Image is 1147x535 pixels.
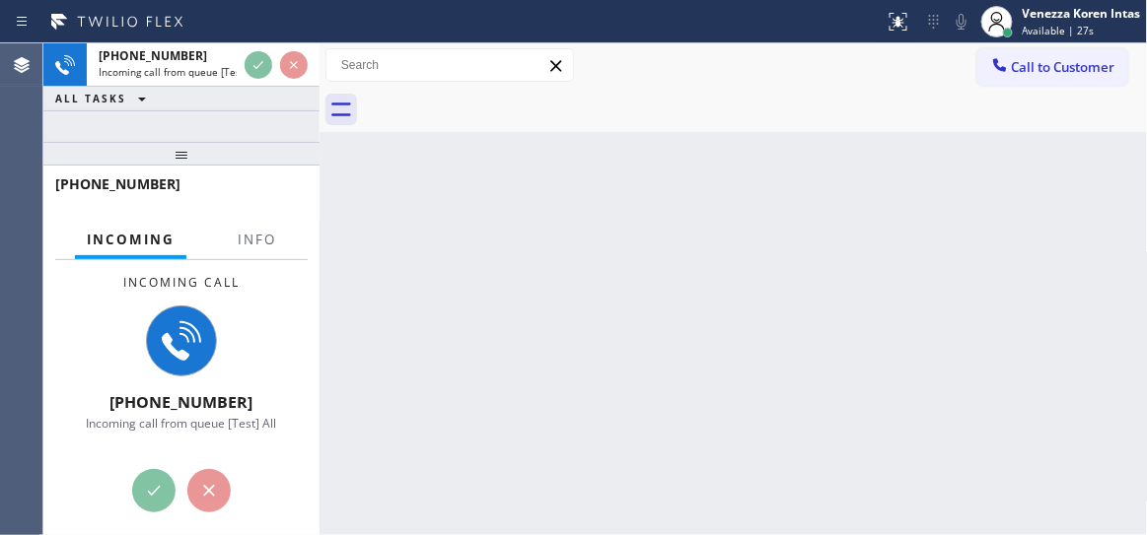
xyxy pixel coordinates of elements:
[110,391,253,413] span: [PHONE_NUMBER]
[1023,24,1095,37] span: Available | 27s
[948,8,975,35] button: Mute
[87,415,277,432] span: Incoming call from queue [Test] All
[977,48,1128,86] button: Call to Customer
[99,65,262,79] span: Incoming call from queue [Test] All
[245,51,272,79] button: Accept
[187,469,231,512] button: Reject
[280,51,308,79] button: Reject
[238,231,276,248] span: Info
[55,174,180,193] span: [PHONE_NUMBER]
[75,221,186,259] button: Incoming
[43,87,166,110] button: ALL TASKS
[55,92,126,105] span: ALL TASKS
[123,274,240,291] span: Incoming call
[1012,58,1115,76] span: Call to Customer
[99,47,207,64] span: [PHONE_NUMBER]
[1023,5,1141,22] div: Venezza Koren Intas
[226,221,288,259] button: Info
[132,469,176,512] button: Accept
[87,231,175,248] span: Incoming
[326,49,573,81] input: Search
